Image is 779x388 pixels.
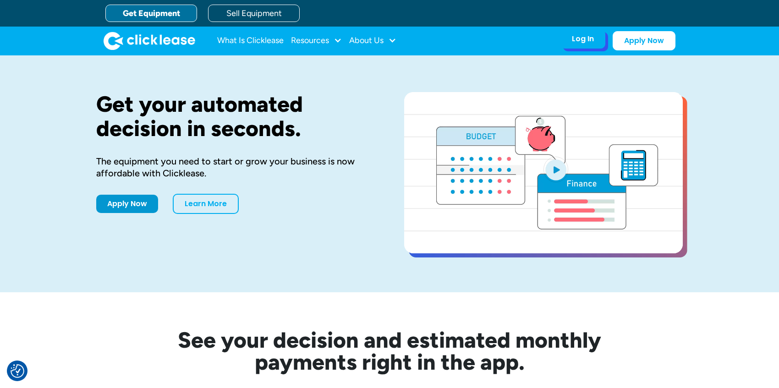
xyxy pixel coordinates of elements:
[572,34,594,44] div: Log In
[404,92,683,253] a: open lightbox
[291,32,342,50] div: Resources
[96,155,375,179] div: The equipment you need to start or grow your business is now affordable with Clicklease.
[105,5,197,22] a: Get Equipment
[11,364,24,378] img: Revisit consent button
[96,92,375,141] h1: Get your automated decision in seconds.
[96,195,158,213] a: Apply Now
[104,32,195,50] img: Clicklease logo
[217,32,284,50] a: What Is Clicklease
[543,157,568,182] img: Blue play button logo on a light blue circular background
[104,32,195,50] a: home
[349,32,396,50] div: About Us
[11,364,24,378] button: Consent Preferences
[173,194,239,214] a: Learn More
[133,329,646,373] h2: See your decision and estimated monthly payments right in the app.
[613,31,675,50] a: Apply Now
[208,5,300,22] a: Sell Equipment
